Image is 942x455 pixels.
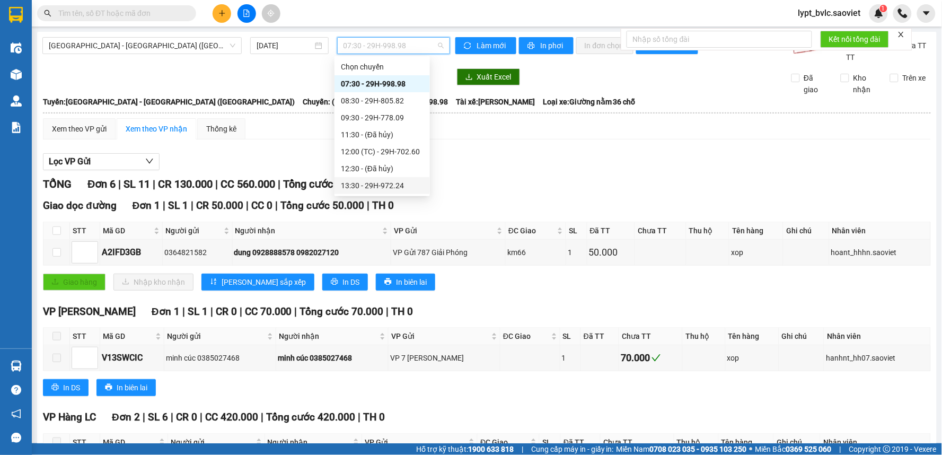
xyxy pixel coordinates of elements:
th: Chưa TT [601,434,674,451]
button: file-add [237,4,256,23]
span: search [44,10,51,17]
span: Người nhận [268,436,351,448]
td: VP Gửi 787 Giải Phóng [391,240,506,265]
th: Đã TT [561,434,601,451]
span: printer [51,383,59,392]
button: Kết nối tổng đài [821,31,889,48]
th: Tên hàng [726,328,779,345]
span: | [153,178,155,190]
button: aim [262,4,280,23]
span: | [295,305,297,318]
span: | [210,305,213,318]
span: | [182,305,185,318]
span: | [191,199,193,212]
span: 1 [882,5,885,12]
span: Người gửi [167,330,265,342]
span: TH 0 [372,199,394,212]
button: downloadNhập kho nhận [113,274,193,291]
span: | [246,199,249,212]
button: In đơn chọn [576,37,634,54]
div: Chọn chuyến [334,58,430,75]
span: Mã GD [103,436,157,448]
div: 1 [568,247,585,258]
span: | [118,178,121,190]
span: printer [105,383,112,392]
span: Tổng cước 420.000 [266,411,356,423]
span: CC 560.000 [221,178,275,190]
th: Nhân viên [824,328,931,345]
div: minh cúc 0385027468 [278,352,386,364]
span: Người gửi [171,436,253,448]
img: warehouse-icon [11,42,22,54]
div: 09:30 - 29H-778.09 [341,112,424,124]
span: | [240,305,242,318]
span: TH 0 [392,305,413,318]
input: Nhập số tổng đài [627,31,812,48]
span: Kho nhận [849,72,882,95]
img: icon-new-feature [874,8,884,18]
span: notification [11,409,21,419]
span: Miền Nam [617,443,747,455]
div: Thống kê [206,123,236,135]
th: SL [540,434,561,451]
div: 50.000 [589,245,633,260]
span: Người nhận [235,225,380,237]
span: Làm mới [477,40,508,51]
span: download [465,73,473,82]
span: CR 50.000 [196,199,243,212]
div: km66 [507,247,564,258]
span: | [278,178,280,190]
button: printerIn phơi [519,37,574,54]
span: Đơn 2 [112,411,140,423]
span: CR 130.000 [158,178,213,190]
strong: 0369 525 060 [786,445,832,453]
span: | [171,411,173,423]
th: Chưa TT [619,328,683,345]
div: 13:30 - 29H-972.24 [341,180,424,191]
span: | [200,411,203,423]
span: SL 6 [148,411,168,423]
th: Tên hàng [729,222,783,240]
span: | [163,199,165,212]
span: SL 1 [168,199,188,212]
button: sort-ascending[PERSON_NAME] sắp xếp [201,274,314,291]
button: uploadGiao hàng [43,274,105,291]
th: STT [70,222,100,240]
img: phone-icon [898,8,908,18]
span: Cung cấp máy in - giấy in: [531,443,614,455]
span: In biên lai [117,382,147,393]
span: caret-down [922,8,931,18]
span: | [386,305,389,318]
div: Xem theo VP nhận [126,123,187,135]
th: STT [70,434,100,451]
button: printerIn DS [322,274,368,291]
div: Chọn chuyến [341,61,424,73]
span: Tổng cước 70.000 [300,305,384,318]
div: 0364821582 [164,247,230,258]
span: close [897,31,905,38]
th: Thu hộ [674,434,719,451]
td: VP 7 Phạm Văn Đồng [389,345,500,371]
div: dung 0928888578 0982027120 [234,247,389,258]
button: downloadXuất Excel [457,68,520,85]
span: lypt_bvlc.saoviet [790,6,869,20]
div: hoant_hhhn.saoviet [831,247,929,258]
span: ĐC Giao [503,330,549,342]
span: Mã GD [103,330,153,342]
span: 07:30 - 29H-998.98 [344,38,444,54]
button: Lọc VP Gửi [43,153,160,170]
span: [PERSON_NAME] sắp xếp [222,276,306,288]
div: V13SWCIC [102,351,162,364]
span: ĐC Giao [508,225,555,237]
th: Thu hộ [686,222,730,240]
span: VP [PERSON_NAME] [43,305,136,318]
div: VP Gửi 787 Giải Phóng [393,247,504,258]
span: In phơi [541,40,565,51]
button: printerIn DS [43,379,89,396]
span: Tài xế: [PERSON_NAME] [456,96,535,108]
img: warehouse-icon [11,361,22,372]
span: CR 0 [216,305,237,318]
th: Ghi chú [779,328,824,345]
th: Ghi chú [783,222,829,240]
img: solution-icon [11,122,22,133]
